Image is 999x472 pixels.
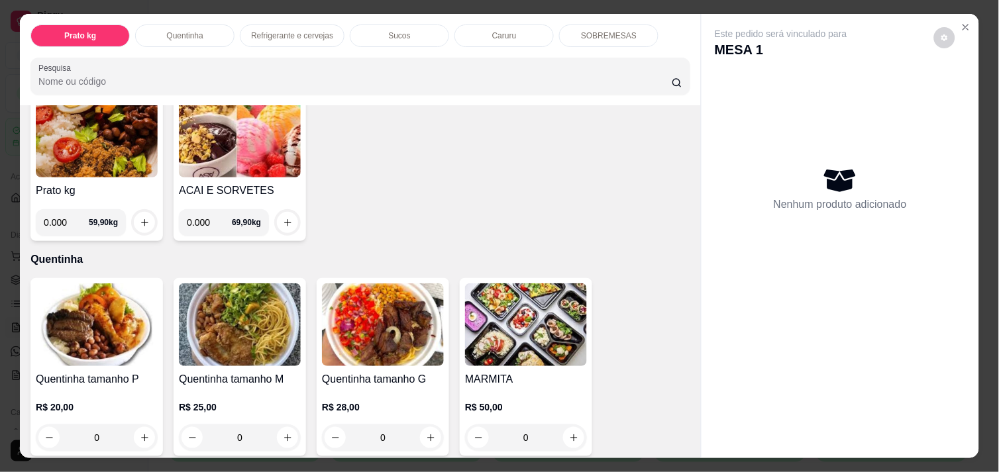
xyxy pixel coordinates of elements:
img: product-image [465,283,587,366]
label: Pesquisa [38,62,76,73]
p: Caruru [492,30,517,41]
p: R$ 28,00 [322,401,444,414]
h4: Quentinha tamanho P [36,371,158,387]
input: Pesquisa [38,75,672,88]
img: product-image [322,283,444,366]
button: decrease-product-quantity [182,427,203,448]
button: decrease-product-quantity [38,427,60,448]
input: 0.00 [44,209,89,236]
h4: MARMITA [465,371,587,387]
p: MESA 1 [715,40,847,59]
img: product-image [179,283,301,366]
button: increase-product-quantity [277,427,298,448]
p: Nenhum produto adicionado [774,197,907,212]
button: decrease-product-quantity [468,427,489,448]
input: 0.00 [187,209,232,236]
h4: Quentinha tamanho M [179,371,301,387]
button: increase-product-quantity [563,427,584,448]
h4: ACAI E SORVETES [179,183,301,199]
button: decrease-product-quantity [934,27,955,48]
button: decrease-product-quantity [325,427,346,448]
img: product-image [36,95,158,177]
img: product-image [179,95,301,177]
img: product-image [36,283,158,366]
p: Quentinha [30,252,690,267]
button: increase-product-quantity [134,427,155,448]
p: Quentinha [166,30,203,41]
p: Refrigerante e cervejas [251,30,333,41]
p: Sucos [389,30,411,41]
p: R$ 20,00 [36,401,158,414]
button: increase-product-quantity [420,427,441,448]
button: increase-product-quantity [277,212,298,233]
button: increase-product-quantity [134,212,155,233]
p: R$ 25,00 [179,401,301,414]
p: Prato kg [64,30,96,41]
p: Este pedido será vinculado para [715,27,847,40]
h4: Prato kg [36,183,158,199]
p: SOBREMESAS [581,30,637,41]
button: Close [955,17,976,38]
p: R$ 50,00 [465,401,587,414]
h4: Quentinha tamanho G [322,371,444,387]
